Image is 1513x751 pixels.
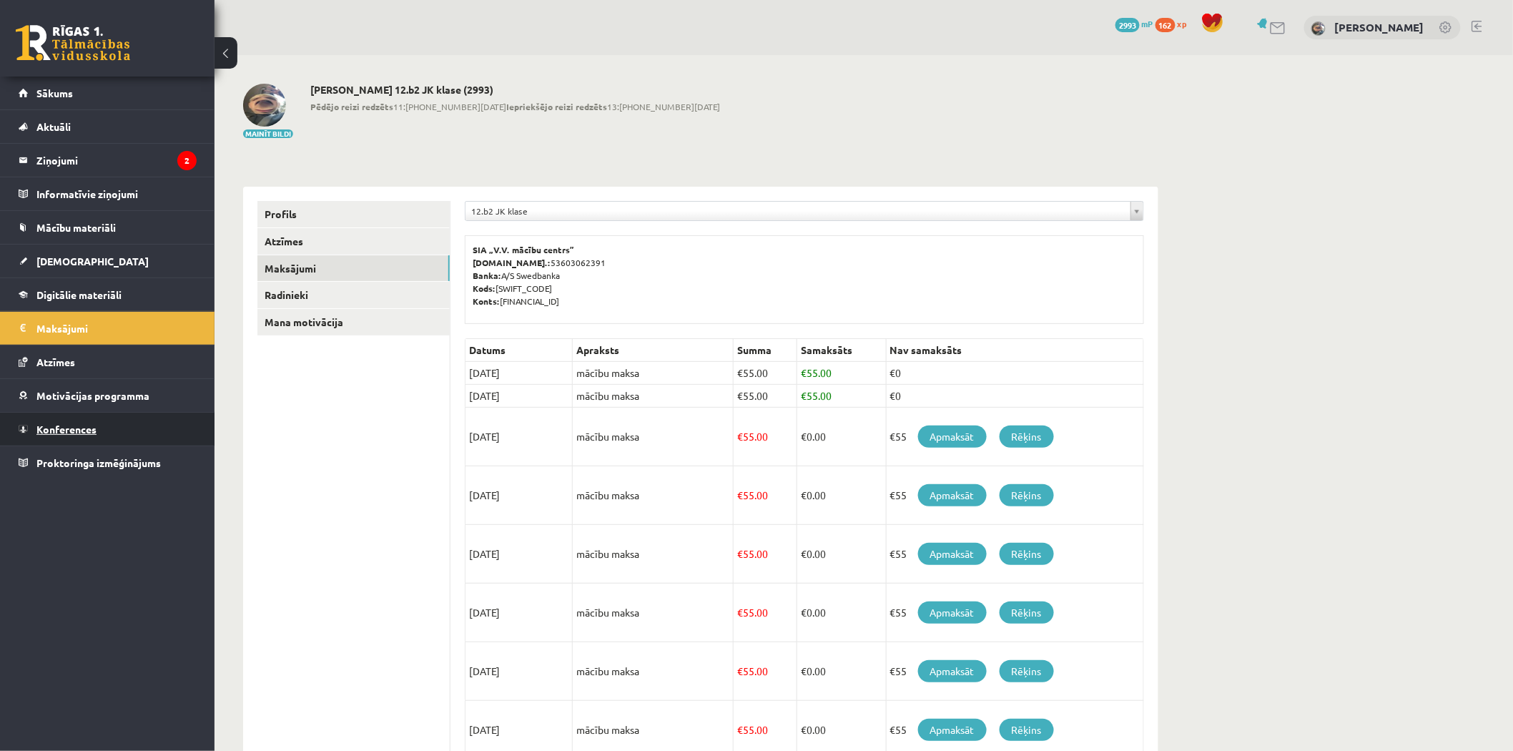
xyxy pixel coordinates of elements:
[1000,543,1054,565] a: Rēķins
[36,456,161,469] span: Proktoringa izmēģinājums
[1178,18,1187,29] span: xp
[797,642,886,701] td: 0.00
[734,408,797,466] td: 55.00
[918,719,987,741] a: Apmaksāt
[1000,602,1054,624] a: Rēķins
[1115,18,1140,32] span: 2993
[573,642,734,701] td: mācību maksa
[36,255,149,267] span: [DEMOGRAPHIC_DATA]
[19,278,197,311] a: Digitālie materiāli
[573,385,734,408] td: mācību maksa
[886,408,1143,466] td: €55
[886,466,1143,525] td: €55
[243,129,293,138] button: Mainīt bildi
[473,295,500,307] b: Konts:
[257,255,450,282] a: Maksājumi
[473,244,575,255] b: SIA „V.V. mācību centrs”
[19,245,197,278] a: [DEMOGRAPHIC_DATA]
[797,525,886,584] td: 0.00
[310,100,720,113] span: 11:[PHONE_NUMBER][DATE] 13:[PHONE_NUMBER][DATE]
[36,288,122,301] span: Digitālie materiāli
[1335,20,1424,34] a: [PERSON_NAME]
[473,257,551,268] b: [DOMAIN_NAME].:
[573,584,734,642] td: mācību maksa
[737,389,743,402] span: €
[734,466,797,525] td: 55.00
[36,144,197,177] legend: Ziņojumi
[801,664,807,677] span: €
[465,642,573,701] td: [DATE]
[1000,719,1054,741] a: Rēķins
[257,201,450,227] a: Profils
[801,723,807,736] span: €
[734,642,797,701] td: 55.00
[918,602,987,624] a: Apmaksāt
[737,430,743,443] span: €
[465,525,573,584] td: [DATE]
[737,547,743,560] span: €
[465,466,573,525] td: [DATE]
[801,547,807,560] span: €
[737,489,743,501] span: €
[734,584,797,642] td: 55.00
[36,87,73,99] span: Sākums
[797,466,886,525] td: 0.00
[19,379,197,412] a: Motivācijas programma
[1000,484,1054,506] a: Rēķins
[310,101,393,112] b: Pēdējo reizi redzēts
[573,525,734,584] td: mācību maksa
[886,339,1143,362] th: Nav samaksāts
[801,489,807,501] span: €
[19,211,197,244] a: Mācību materiāli
[257,228,450,255] a: Atzīmes
[471,202,1125,220] span: 12.b2 JK klase
[734,362,797,385] td: 55.00
[1155,18,1176,32] span: 162
[573,339,734,362] th: Apraksts
[310,84,720,96] h2: [PERSON_NAME] 12.b2 JK klase (2993)
[465,362,573,385] td: [DATE]
[1311,21,1326,36] img: Kirils Kovaļovs
[16,25,130,61] a: Rīgas 1. Tālmācības vidusskola
[573,362,734,385] td: mācību maksa
[1115,18,1153,29] a: 2993 mP
[36,120,71,133] span: Aktuāli
[734,525,797,584] td: 55.00
[36,389,149,402] span: Motivācijas programma
[19,446,197,479] a: Proktoringa izmēģinājums
[734,385,797,408] td: 55.00
[573,466,734,525] td: mācību maksa
[801,366,807,379] span: €
[918,484,987,506] a: Apmaksāt
[36,355,75,368] span: Atzīmes
[36,312,197,345] legend: Maksājumi
[886,525,1143,584] td: €55
[886,385,1143,408] td: €0
[573,408,734,466] td: mācību maksa
[797,385,886,408] td: 55.00
[918,426,987,448] a: Apmaksāt
[465,202,1143,220] a: 12.b2 JK klase
[36,423,97,436] span: Konferences
[473,283,496,294] b: Kods:
[918,660,987,682] a: Apmaksāt
[1155,18,1194,29] a: 162 xp
[801,430,807,443] span: €
[465,408,573,466] td: [DATE]
[801,389,807,402] span: €
[797,584,886,642] td: 0.00
[465,385,573,408] td: [DATE]
[918,543,987,565] a: Apmaksāt
[19,177,197,210] a: Informatīvie ziņojumi
[801,606,807,619] span: €
[886,362,1143,385] td: €0
[19,312,197,345] a: Maksājumi
[19,77,197,109] a: Sākums
[19,413,197,446] a: Konferences
[1000,426,1054,448] a: Rēķins
[737,723,743,736] span: €
[737,664,743,677] span: €
[465,584,573,642] td: [DATE]
[797,408,886,466] td: 0.00
[886,584,1143,642] td: €55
